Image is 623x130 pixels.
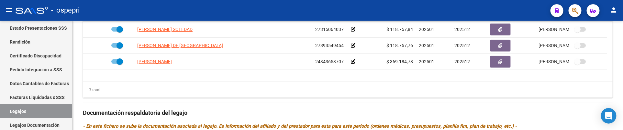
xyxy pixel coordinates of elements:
[454,43,470,48] span: 202512
[454,59,470,64] span: 202512
[419,43,434,48] span: 202501
[601,108,617,124] div: Open Intercom Messenger
[386,59,413,64] span: $ 369.184,78
[539,59,589,64] span: [PERSON_NAME] [DATE]
[454,27,470,32] span: 202512
[315,43,344,48] span: 27393549454
[83,123,517,129] i: - En este fichero se sube la documentación asociada al legajo. Es información del afiliado y del ...
[5,6,13,14] mat-icon: menu
[315,27,344,32] span: 27315064037
[137,59,172,64] span: [PERSON_NAME]
[315,59,344,64] span: 24343653707
[419,59,434,64] span: 202501
[137,27,193,32] span: [PERSON_NAME] SOLEDAD
[419,27,434,32] span: 202501
[83,86,100,94] div: 3 total
[137,43,223,48] span: [PERSON_NAME] DE [GEOGRAPHIC_DATA]
[386,43,413,48] span: $ 118.757,76
[539,43,589,48] span: [PERSON_NAME] [DATE]
[51,3,80,17] span: - ospepri
[539,27,589,32] span: [PERSON_NAME] [DATE]
[610,6,618,14] mat-icon: person
[83,108,613,117] h3: Documentación respaldatoria del legajo
[386,27,413,32] span: $ 118.757,84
